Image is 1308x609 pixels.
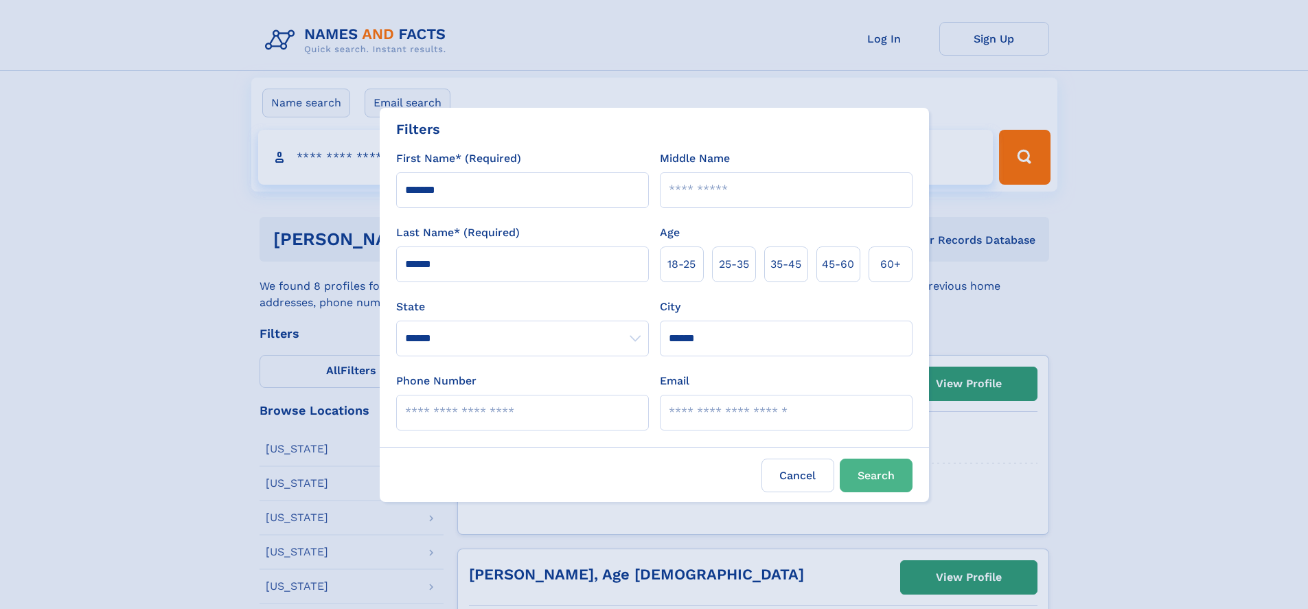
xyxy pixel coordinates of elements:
[880,256,901,273] span: 60+
[667,256,696,273] span: 18‑25
[660,225,680,241] label: Age
[719,256,749,273] span: 25‑35
[396,373,477,389] label: Phone Number
[396,225,520,241] label: Last Name* (Required)
[822,256,854,273] span: 45‑60
[660,150,730,167] label: Middle Name
[660,299,680,315] label: City
[761,459,834,492] label: Cancel
[396,119,440,139] div: Filters
[396,150,521,167] label: First Name* (Required)
[660,373,689,389] label: Email
[396,299,649,315] label: State
[770,256,801,273] span: 35‑45
[840,459,913,492] button: Search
